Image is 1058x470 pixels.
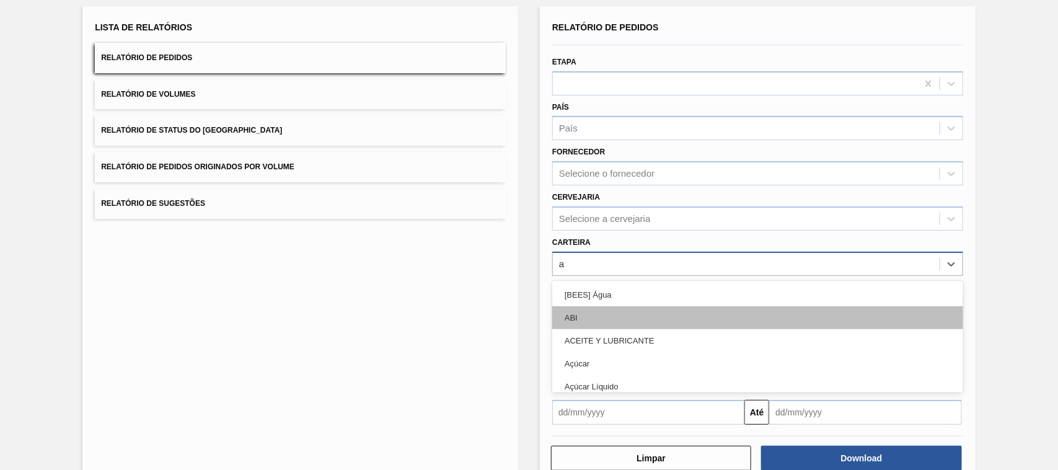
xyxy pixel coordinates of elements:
div: Açúcar [552,352,963,375]
label: Etapa [552,58,576,66]
span: Relatório de Pedidos [552,22,659,32]
span: Relatório de Pedidos Originados por Volume [101,162,294,171]
label: Cervejaria [552,193,600,202]
label: Carteira [552,238,591,247]
button: Relatório de Sugestões [95,188,506,219]
div: [BEES] Água [552,283,963,306]
div: Selecione a cervejaria [559,213,651,224]
div: ABI [552,306,963,329]
span: Lista de Relatórios [95,22,192,32]
button: Até [744,400,769,425]
input: dd/mm/yyyy [552,400,744,425]
label: País [552,103,569,112]
div: Açúcar Líquido [552,375,963,398]
div: País [559,123,578,134]
button: Relatório de Pedidos Originados por Volume [95,152,506,182]
span: Relatório de Status do [GEOGRAPHIC_DATA] [101,126,282,135]
button: Relatório de Pedidos [95,43,506,73]
input: dd/mm/yyyy [769,400,961,425]
div: Selecione o fornecedor [559,169,655,179]
span: Relatório de Volumes [101,90,195,99]
span: Relatório de Sugestões [101,199,205,208]
span: Relatório de Pedidos [101,53,192,62]
label: Fornecedor [552,148,605,156]
button: Relatório de Status do [GEOGRAPHIC_DATA] [95,115,506,146]
button: Relatório de Volumes [95,79,506,110]
div: ACEITE Y LUBRICANTE [552,329,963,352]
